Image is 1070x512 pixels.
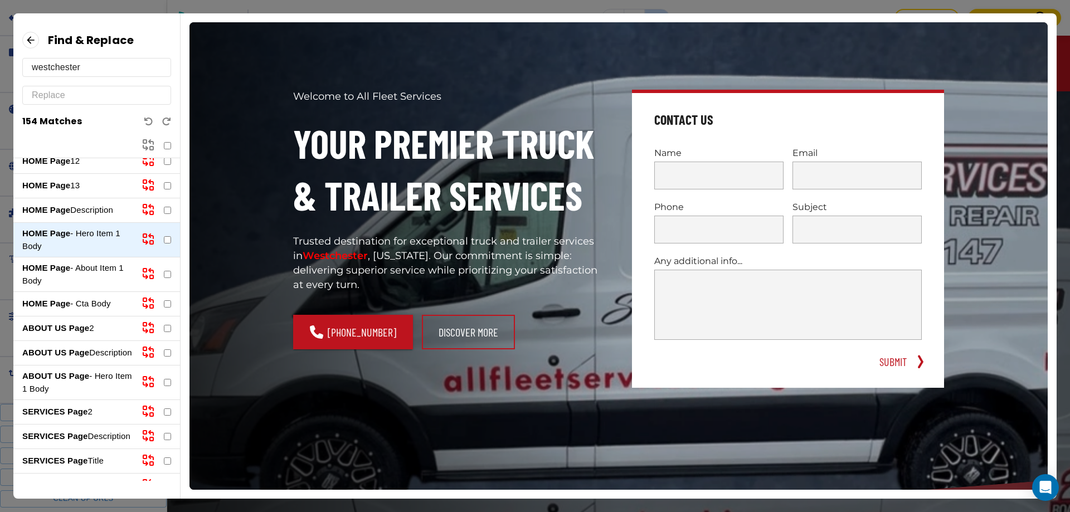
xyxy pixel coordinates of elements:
strong: SERVICES Page [22,431,87,441]
p: 13 [22,179,133,192]
p: - Cta Body [22,298,133,310]
p: Title [22,455,133,467]
p: Description [22,347,133,359]
p: Subject [792,201,922,213]
h6: Find & Replace [48,31,134,49]
h1: Your Premier Truck & Trailer Services [293,118,605,221]
strong: ABOUT US Page [22,323,89,333]
a: [PHONE_NUMBER] [293,315,413,349]
div: Open Intercom Messenger [1032,474,1059,501]
h4: Contact Us [654,111,713,129]
p: - Hero Item 1 Body [22,370,133,395]
p: 2 [22,322,133,335]
p: Email [792,147,922,159]
p: Name [654,147,784,159]
p: - About Item 1 Body [22,262,133,287]
strong: HOME Page [22,228,70,238]
input: Replace [32,86,162,104]
input: Search [32,58,162,76]
strong: HOME Page [22,299,70,308]
p: Description [22,430,133,443]
strong: SERVICES Page [22,456,87,465]
p: 12 [22,155,133,168]
strong: SERVICES Page [22,407,87,416]
p: 1 [22,479,133,492]
strong: ABOUT US Page [22,371,89,381]
button: SUBMIT [875,353,911,370]
p: Any additional info... [654,255,922,267]
button: Discover more [422,315,515,349]
span: Westchester [303,250,368,262]
button: Redo [162,117,171,126]
p: Phone [654,201,784,213]
p: - Hero Item 1 Body [22,227,133,252]
p: Welcome to All Fleet Services [293,90,605,104]
strong: HOME Page [22,263,70,272]
strong: HOME Page [22,156,70,165]
button: Undo [144,117,153,126]
strong: HOME Page [22,181,70,190]
strong: HOME Page [22,205,70,214]
strong: SERVICES Page [22,480,87,490]
p: Trusted destination for exceptional truck and trailer services in , [US_STATE]. Our commitment is... [293,235,605,292]
p: Description [22,204,133,217]
p: 2 [22,406,133,418]
strong: ABOUT US Page [22,348,89,357]
h6: 154 Matches [22,114,82,129]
